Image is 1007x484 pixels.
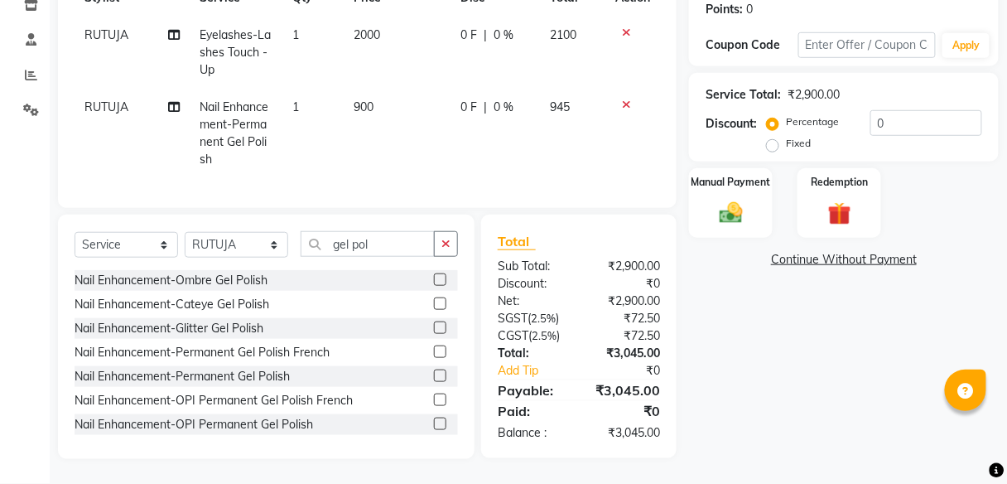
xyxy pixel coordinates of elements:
[485,345,579,362] div: Total:
[75,368,290,385] div: Nail Enhancement-Permanent Gel Polish
[75,272,267,289] div: Nail Enhancement-Ombre Gel Polish
[579,275,672,293] div: ₹0
[84,99,128,114] span: RUTUJA
[485,424,579,442] div: Balance :
[75,392,353,409] div: Nail Enhancement-OPI Permanent Gel Polish French
[292,99,299,114] span: 1
[84,27,128,42] span: RUTUJA
[461,99,478,116] span: 0 F
[75,416,313,433] div: Nail Enhancement-OPI Permanent Gel Polish
[532,329,556,342] span: 2.5%
[706,1,743,18] div: Points:
[579,380,672,400] div: ₹3,045.00
[485,327,579,345] div: ( )
[579,345,672,362] div: ₹3,045.00
[494,99,514,116] span: 0 %
[485,275,579,293] div: Discount:
[484,99,488,116] span: |
[691,175,771,190] label: Manual Payment
[485,380,579,400] div: Payable:
[200,27,271,77] span: Eyelashes-Lashes Touch - Up
[798,32,937,58] input: Enter Offer / Coupon Code
[498,311,528,326] span: SGST
[811,175,868,190] label: Redemption
[292,27,299,42] span: 1
[788,86,840,104] div: ₹2,900.00
[494,27,514,44] span: 0 %
[550,99,570,114] span: 945
[354,99,373,114] span: 900
[579,424,672,442] div: ₹3,045.00
[354,27,380,42] span: 2000
[942,33,990,58] button: Apply
[461,27,478,44] span: 0 F
[75,344,330,361] div: Nail Enhancement-Permanent Gel Polish French
[485,293,579,310] div: Net:
[531,312,556,325] span: 2.5%
[75,296,269,313] div: Nail Enhancement-Cateye Gel Polish
[692,251,995,269] a: Continue Without Payment
[579,401,672,421] div: ₹0
[200,99,268,167] span: Nail Enhancement-Permanent Gel Polish
[821,200,859,229] img: _gift.svg
[579,258,672,275] div: ₹2,900.00
[550,27,576,42] span: 2100
[579,310,672,327] div: ₹72.50
[786,136,811,151] label: Fixed
[706,36,797,54] div: Coupon Code
[301,231,435,257] input: Search or Scan
[786,114,839,129] label: Percentage
[485,258,579,275] div: Sub Total:
[485,310,579,327] div: ( )
[498,233,536,250] span: Total
[498,328,528,343] span: CGST
[579,293,672,310] div: ₹2,900.00
[579,327,672,345] div: ₹72.50
[75,320,263,337] div: Nail Enhancement-Glitter Gel Polish
[485,362,595,380] a: Add Tip
[746,1,753,18] div: 0
[484,27,488,44] span: |
[595,362,672,380] div: ₹0
[712,200,750,226] img: _cash.svg
[485,401,579,421] div: Paid:
[706,86,781,104] div: Service Total:
[706,115,757,133] div: Discount:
